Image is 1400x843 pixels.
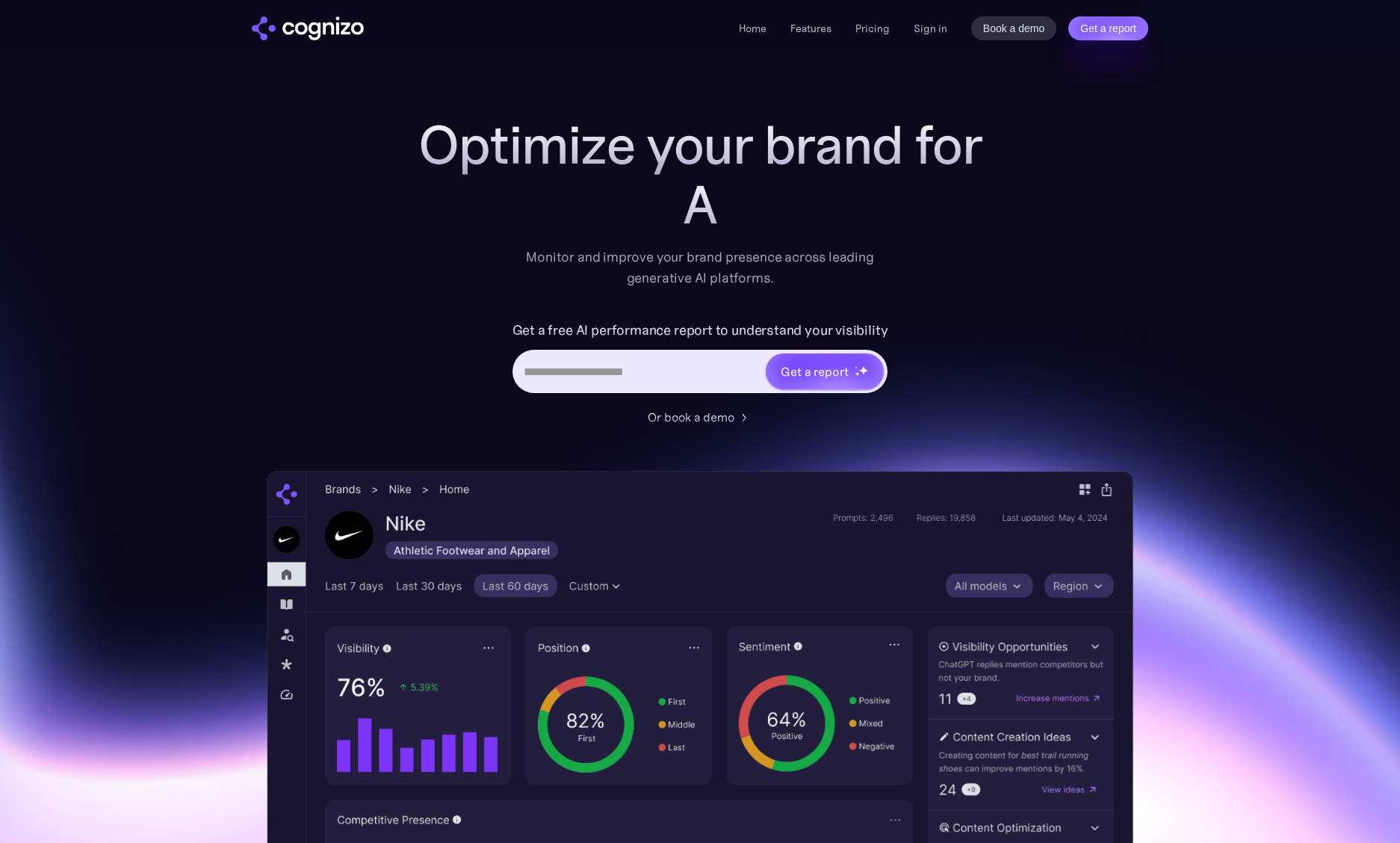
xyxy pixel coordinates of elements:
[781,362,848,380] div: Get a report
[512,318,888,342] label: Get a free AI performance report to understand your visibility
[1068,16,1148,40] a: Get a report
[252,16,364,40] a: home
[790,22,831,35] a: Features
[858,365,868,375] img: star
[971,16,1057,40] a: Book a demo
[252,16,364,40] img: cognizo logo
[855,22,890,35] a: Pricing
[512,318,888,401] form: Hero URL Input Form
[648,408,734,426] div: Or book a demo
[855,371,860,377] img: star
[516,247,884,288] div: Monitor and improve your brand presence across leading generative AI platforms.
[914,19,947,37] a: Sign in
[648,408,752,426] a: Or book a demo
[855,366,857,368] img: star
[739,22,766,35] a: Home
[401,175,999,235] div: A
[764,352,885,391] a: Get a reportstarstarstar
[401,115,999,175] h1: Optimize your brand for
